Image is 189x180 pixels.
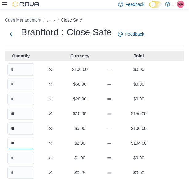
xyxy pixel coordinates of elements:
span: Feedback [125,1,144,7]
p: $100.00 [66,66,93,72]
p: $0.00 [125,170,152,176]
p: Quantity [7,53,34,59]
button: Close Safe [61,18,82,22]
p: $150.00 [125,111,152,117]
p: $0.25 [66,170,93,176]
input: Dark Mode [149,1,162,8]
p: $20.00 [66,96,93,102]
button: See collapsed breadcrumbs - Clicking this button will toggle a popover dialog. [46,18,56,22]
p: $0.00 [125,96,152,102]
img: Cova [12,1,40,7]
input: Quantity [7,166,34,179]
p: $5.00 [66,125,93,131]
div: Melanie Vape [177,1,184,8]
span: See collapsed breadcrumbs [46,18,51,22]
p: $10.00 [66,111,93,117]
p: $0.00 [125,66,152,72]
svg: - Clicking this button will toggle a popover dialog. [52,19,56,22]
p: Total [125,53,152,59]
a: Feedback [115,28,146,40]
p: $1.00 [66,155,93,161]
input: Quantity [7,122,34,135]
p: $0.00 [125,155,152,161]
input: Quantity [7,108,34,120]
button: Next [5,28,17,40]
p: $2.00 [66,140,93,146]
p: $104.00 [125,140,152,146]
p: Currency [66,53,93,59]
nav: An example of EuiBreadcrumbs [5,16,184,25]
span: MV [178,1,183,8]
p: | [173,1,174,8]
h1: Brantford : Close Safe [21,26,112,38]
span: Feedback [125,31,144,37]
p: $100.00 [125,125,152,131]
input: Quantity [7,78,34,90]
p: $50.00 [66,81,93,87]
input: Quantity [7,152,34,164]
input: Quantity [7,137,34,149]
input: Quantity [7,63,34,76]
input: Quantity [7,93,34,105]
p: $0.00 [125,81,152,87]
button: Cash Management [5,18,41,22]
